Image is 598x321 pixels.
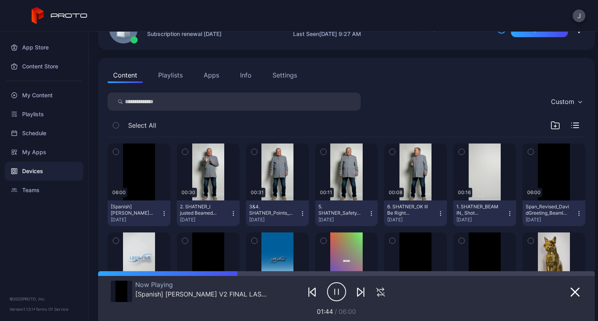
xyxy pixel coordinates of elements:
[108,200,170,226] button: [Spanish] [PERSON_NAME] V2 FINAL LAST USE THIS ONE.mp4[DATE]
[5,105,83,124] a: Playlists
[5,57,83,76] a: Content Store
[384,200,447,226] button: 6. SHATNER_OK Ill Be Right There_Shot 20_Final.mp4[DATE]
[317,308,333,315] span: 01:44
[177,200,240,226] button: 2. SHATNER_I justed Beamed In_Sneak Around_Shot 9_V01.mp4[DATE]
[526,217,576,223] div: [DATE]
[180,217,230,223] div: [DATE]
[235,67,257,83] button: Info
[5,181,83,200] a: Teams
[5,38,83,57] a: App Store
[147,29,235,39] div: Subscription renewal [DATE]
[547,93,585,111] button: Custom
[135,290,268,298] div: [Spanish] David Greeting V2 FINAL LAST USE THIS ONE.mp4
[5,124,83,143] a: Schedule
[456,204,500,216] div: 1. SHATNER_BEAM IN_ Shot 26_V01.mp4
[5,162,83,181] a: Devices
[108,67,143,83] button: Content
[551,98,574,106] div: Custom
[273,70,297,80] div: Settings
[453,200,516,226] button: 1. SHATNER_BEAM IN_ Shot 26_V01.mp4[DATE]
[335,308,337,315] span: /
[573,9,585,22] button: J
[180,204,223,216] div: 2. SHATNER_I justed Beamed In_Sneak Around_Shot 9_V01.mp4
[198,67,225,83] button: Apps
[456,217,507,223] div: [DATE]
[9,307,36,312] span: Version 1.13.1 •
[5,86,83,105] a: My Content
[249,204,293,216] div: 3&4. SHATNER_Points_To_Proto_Shatner.mp4
[267,67,303,83] button: Settings
[249,217,299,223] div: [DATE]
[318,217,369,223] div: [DATE]
[135,281,268,289] div: Now Playing
[9,296,79,302] div: © 2025 PROTO, Inc.
[526,204,569,216] div: Span_Revised_DavidGreeting_BeamIn_Out_wBlack_2025_FInal_v02.mp4
[387,204,431,216] div: 6. SHATNER_OK Ill Be Right There_Shot 20_Final.mp4
[36,307,68,312] a: Terms Of Service
[111,217,161,223] div: [DATE]
[387,217,437,223] div: [DATE]
[318,204,362,216] div: 5. SHATNER_Safety_I Haven't Beamed In in a While_Shot 19_ V01.mp4
[128,121,156,130] span: Select All
[5,143,83,162] a: My Apps
[153,67,188,83] button: Playlists
[111,204,154,216] div: [Spanish] David Greeting V2 FINAL LAST USE THIS ONE.mp4
[293,29,361,39] div: Last Seen [DATE] 9:27 AM
[522,200,585,226] button: Span_Revised_DavidGreeting_BeamIn_Out_wBlack_2025_FInal_v02.mp4[DATE]
[315,200,378,226] button: 5. SHATNER_Safety_I Haven't Beamed In in a While_Shot 19_ V01.mp4[DATE]
[240,70,252,80] div: Info
[246,200,309,226] button: 3&4. SHATNER_Points_To_Proto_Shatner.mp4[DATE]
[339,308,356,315] span: 06:00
